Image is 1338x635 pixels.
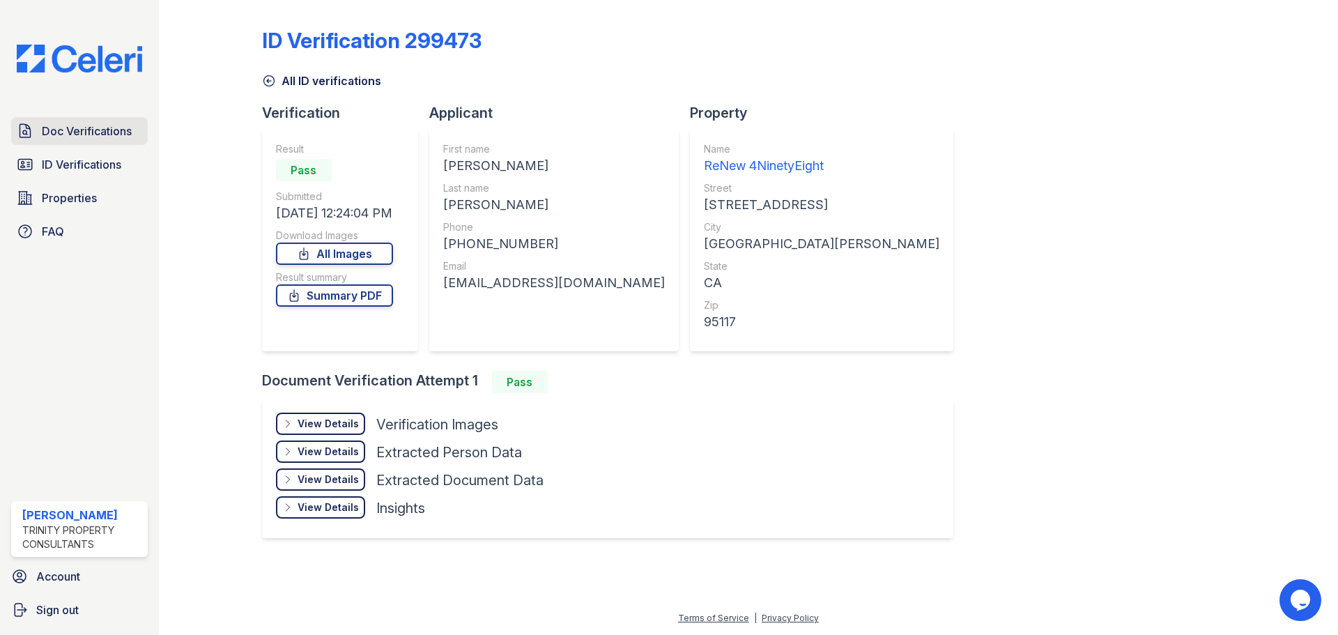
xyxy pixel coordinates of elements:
a: All Images [276,243,393,265]
div: State [704,259,939,273]
span: Account [36,568,80,585]
div: View Details [298,500,359,514]
a: ID Verifications [11,151,148,178]
span: Doc Verifications [42,123,132,139]
a: Name ReNew 4NinetyEight [704,142,939,176]
a: Terms of Service [678,613,749,623]
div: | [754,613,757,623]
div: Download Images [276,229,393,243]
div: [DATE] 12:24:04 PM [276,204,393,223]
div: Applicant [429,103,690,123]
div: View Details [298,417,359,431]
div: Extracted Person Data [376,443,522,462]
div: [PERSON_NAME] [22,507,142,523]
div: [PERSON_NAME] [443,195,665,215]
div: View Details [298,473,359,487]
div: Email [443,259,665,273]
div: [PERSON_NAME] [443,156,665,176]
div: View Details [298,445,359,459]
div: Result [276,142,393,156]
div: [GEOGRAPHIC_DATA][PERSON_NAME] [704,234,939,254]
div: Street [704,181,939,195]
div: Result summary [276,270,393,284]
div: [STREET_ADDRESS] [704,195,939,215]
div: Trinity Property Consultants [22,523,142,551]
div: 95117 [704,312,939,332]
a: Doc Verifications [11,117,148,145]
div: City [704,220,939,234]
div: ReNew 4NinetyEight [704,156,939,176]
div: Extracted Document Data [376,470,544,490]
div: [PHONE_NUMBER] [443,234,665,254]
a: Account [6,563,153,590]
a: All ID verifications [262,72,381,89]
span: ID Verifications [42,156,121,173]
div: Insights [376,498,425,518]
a: Sign out [6,596,153,624]
div: Document Verification Attempt 1 [262,371,964,393]
div: Property [690,103,964,123]
div: First name [443,142,665,156]
a: FAQ [11,217,148,245]
span: Sign out [36,602,79,618]
div: Submitted [276,190,393,204]
div: Zip [704,298,939,312]
span: FAQ [42,223,64,240]
div: [EMAIL_ADDRESS][DOMAIN_NAME] [443,273,665,293]
div: Name [704,142,939,156]
div: Verification Images [376,415,498,434]
div: Pass [492,371,548,393]
iframe: chat widget [1279,579,1324,621]
div: Last name [443,181,665,195]
div: Pass [276,159,332,181]
a: Summary PDF [276,284,393,307]
div: Phone [443,220,665,234]
div: Verification [262,103,429,123]
span: Properties [42,190,97,206]
div: ID Verification 299473 [262,28,482,53]
img: CE_Logo_Blue-a8612792a0a2168367f1c8372b55b34899dd931a85d93a1a3d3e32e68fde9ad4.png [6,45,153,72]
a: Properties [11,184,148,212]
a: Privacy Policy [762,613,819,623]
div: CA [704,273,939,293]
